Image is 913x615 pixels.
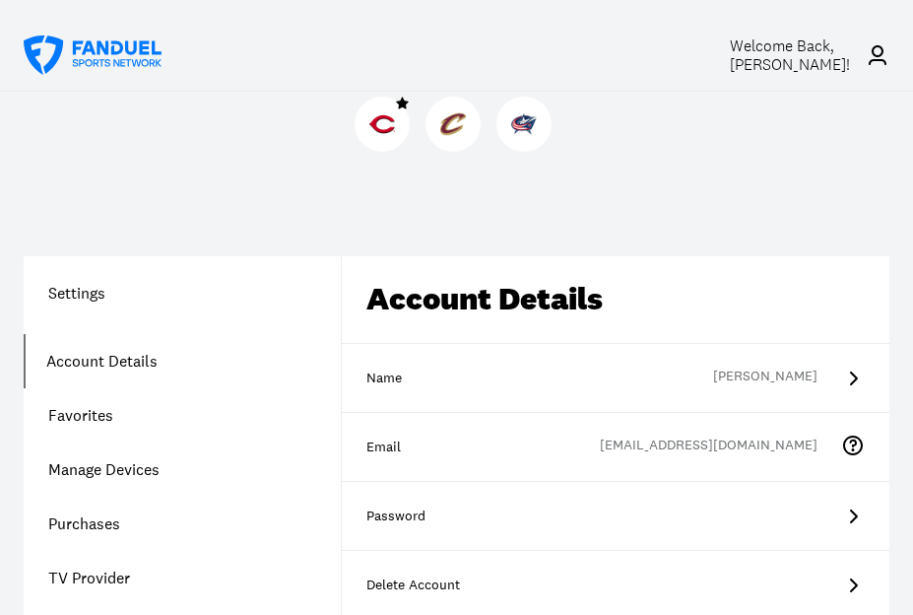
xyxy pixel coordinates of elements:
[366,507,865,526] div: Password
[24,497,341,551] a: Purchases
[366,369,865,388] div: Name
[24,443,341,497] a: Manage Devices
[366,438,865,457] div: Email
[355,136,418,156] a: RedsReds
[24,334,341,388] a: Account Details
[496,136,559,156] a: Blue JacketsBlue Jackets
[440,111,466,137] img: Cavaliers
[600,436,841,459] div: [EMAIL_ADDRESS][DOMAIN_NAME]
[713,367,841,390] div: [PERSON_NAME]
[369,111,395,137] img: Reds
[342,256,889,344] div: Account Details
[24,35,162,75] a: FanDuel Sports Network
[24,551,341,605] a: TV Provider
[366,576,865,595] div: Delete Account
[673,36,889,74] a: Welcome Back,[PERSON_NAME]!
[511,111,537,137] img: Blue Jackets
[425,136,489,156] a: CavaliersCavaliers
[24,281,341,305] h1: Settings
[24,388,341,443] a: Favorites
[730,35,850,75] span: Welcome Back, [PERSON_NAME] !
